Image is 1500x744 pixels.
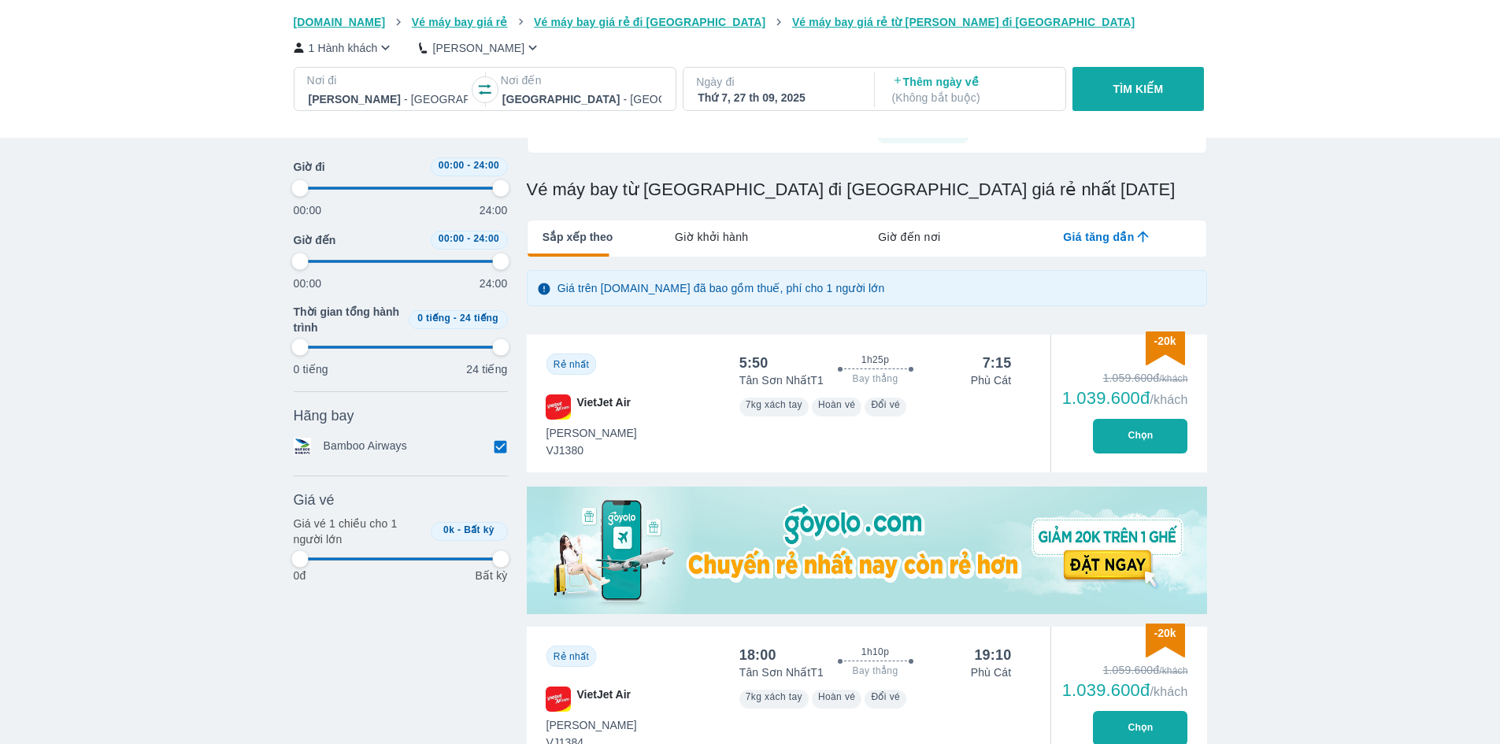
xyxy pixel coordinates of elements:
p: Tân Sơn Nhất T1 [739,372,824,388]
p: 1 Hành khách [309,40,378,56]
p: 0đ [294,568,306,583]
h1: Vé máy bay từ [GEOGRAPHIC_DATA] đi [GEOGRAPHIC_DATA] giá rẻ nhất [DATE] [527,179,1207,201]
span: [DOMAIN_NAME] [294,16,386,28]
span: Giờ đi [294,159,325,175]
p: 00:00 [294,276,322,291]
span: Giờ đến [294,232,336,248]
span: 7kg xách tay [746,691,802,702]
span: [PERSON_NAME] [546,717,637,733]
span: 24:00 [473,233,499,244]
span: - [454,313,457,324]
img: discount [1146,624,1185,657]
span: [PERSON_NAME] [546,425,637,441]
p: Bamboo Airways [324,438,407,455]
span: Hoàn vé [818,691,856,702]
span: 24 tiếng [460,313,498,324]
span: VJ1380 [546,442,637,458]
p: Phù Cát [971,664,1012,680]
p: Nơi đi [307,72,469,88]
span: - [457,524,461,535]
button: [PERSON_NAME] [419,39,541,56]
div: 1.059.600đ [1062,370,1188,386]
img: media-0 [527,487,1207,614]
button: 1 Hành khách [294,39,394,56]
div: 1.039.600đ [1062,681,1188,700]
span: Sắp xếp theo [543,229,613,245]
img: VJ [546,687,571,712]
span: - [467,233,470,244]
span: 1h10p [861,646,889,658]
span: Giờ đến nơi [878,229,940,245]
span: 0k [443,524,454,535]
span: 1h25p [861,353,889,366]
span: -20k [1154,335,1176,347]
span: Giá tăng dần [1063,229,1134,245]
button: TÌM KIẾM [1072,67,1204,111]
span: VietJet Air [577,687,631,712]
span: Rẻ nhất [554,359,589,370]
p: Tân Sơn Nhất T1 [739,664,824,680]
span: Vé máy bay giá rẻ từ [PERSON_NAME] đi [GEOGRAPHIC_DATA] [792,16,1135,28]
p: Nơi đến [501,72,663,88]
span: - [467,160,470,171]
img: VJ [546,394,571,420]
div: Thứ 7, 27 th 09, 2025 [698,90,857,105]
p: Thêm ngày về [892,74,1051,105]
nav: breadcrumb [294,14,1207,30]
span: 7kg xách tay [746,399,802,410]
span: VietJet Air [577,394,631,420]
div: 19:10 [974,646,1011,664]
span: /khách [1150,393,1187,406]
span: Hãng bay [294,406,354,425]
p: 24:00 [480,276,508,291]
span: /khách [1150,685,1187,698]
span: Thời gian tổng hành trình [294,304,402,335]
span: 24:00 [473,160,499,171]
p: 24:00 [480,202,508,218]
p: ( Không bắt buộc ) [892,90,1051,105]
div: 1.059.600đ [1062,662,1188,678]
div: 5:50 [739,353,769,372]
p: Giá vé 1 chiều cho 1 người lớn [294,516,424,547]
div: 1.039.600đ [1062,389,1188,408]
p: Giá trên [DOMAIN_NAME] đã bao gồm thuế, phí cho 1 người lớn [557,280,885,296]
p: [PERSON_NAME] [432,40,524,56]
span: 00:00 [439,160,465,171]
span: Vé máy bay giá rẻ [412,16,508,28]
span: 0 tiếng [417,313,450,324]
p: 24 tiếng [466,361,507,377]
p: TÌM KIẾM [1113,81,1164,97]
span: Bất kỳ [464,524,494,535]
div: 7:15 [983,353,1012,372]
div: lab API tabs example [613,220,1206,254]
p: Bất kỳ [475,568,507,583]
span: -20k [1154,627,1176,639]
span: 00:00 [439,233,465,244]
span: Đổi vé [871,399,900,410]
p: Phù Cát [971,372,1012,388]
span: Giá vé [294,490,335,509]
img: discount [1146,331,1185,365]
p: 00:00 [294,202,322,218]
div: 18:00 [739,646,776,664]
button: Chọn [1093,419,1187,453]
span: Vé máy bay giá rẻ đi [GEOGRAPHIC_DATA] [534,16,765,28]
p: Ngày đi [696,74,858,90]
span: Rẻ nhất [554,651,589,662]
p: 0 tiếng [294,361,328,377]
span: Hoàn vé [818,399,856,410]
span: Đổi vé [871,691,900,702]
span: Giờ khởi hành [675,229,748,245]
